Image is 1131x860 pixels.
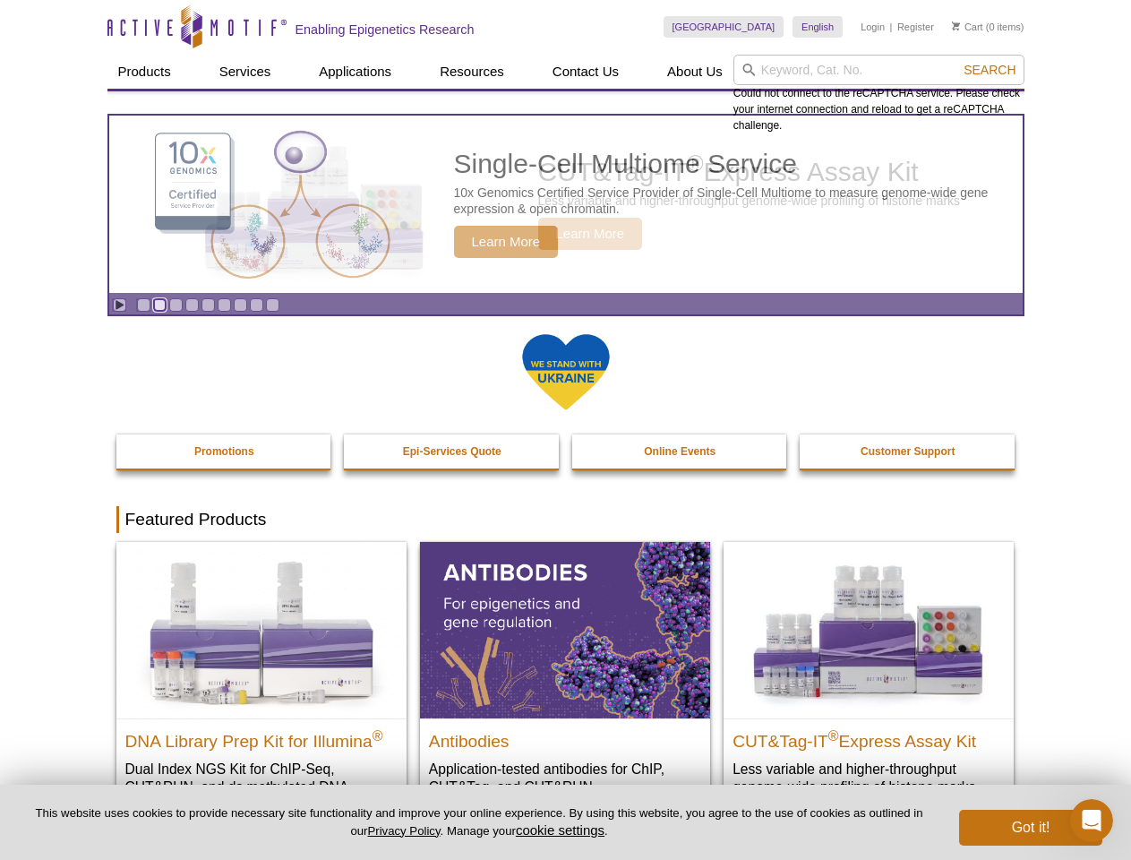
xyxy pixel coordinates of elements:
[861,445,955,458] strong: Customer Support
[861,21,885,33] a: Login
[125,724,398,751] h2: DNA Library Prep Kit for Illumina
[137,298,150,312] a: Go to slide 1
[420,542,710,718] img: All Antibodies
[572,434,789,469] a: Online Events
[201,298,215,312] a: Go to slide 5
[116,506,1015,533] h2: Featured Products
[733,55,1024,85] input: Keyword, Cat. No.
[1070,799,1113,842] iframe: Intercom live chat
[308,55,402,89] a: Applications
[644,445,715,458] strong: Online Events
[373,727,383,743] sup: ®
[185,298,199,312] a: Go to slide 4
[800,434,1016,469] a: Customer Support
[952,21,983,33] a: Cart
[656,55,733,89] a: About Us
[429,724,701,751] h2: Antibodies
[116,542,407,831] a: DNA Library Prep Kit for Illumina DNA Library Prep Kit for Illumina® Dual Index NGS Kit for ChIP-...
[116,542,407,718] img: DNA Library Prep Kit for Illumina
[429,55,515,89] a: Resources
[403,445,501,458] strong: Epi-Services Quote
[218,298,231,312] a: Go to slide 6
[724,542,1014,813] a: CUT&Tag-IT® Express Assay Kit CUT&Tag-IT®Express Assay Kit Less variable and higher-throughput ge...
[952,21,960,30] img: Your Cart
[516,822,604,838] button: cookie settings
[116,434,333,469] a: Promotions
[169,298,183,312] a: Go to slide 3
[296,21,475,38] h2: Enabling Epigenetics Research
[250,298,263,312] a: Go to slide 8
[266,298,279,312] a: Go to slide 9
[234,298,247,312] a: Go to slide 7
[521,332,611,412] img: We Stand With Ukraine
[793,16,843,38] a: English
[828,727,839,743] sup: ®
[113,298,126,312] a: Toggle autoplay
[153,298,167,312] a: Go to slide 2
[420,542,710,813] a: All Antibodies Antibodies Application-tested antibodies for ChIP, CUT&Tag, and CUT&RUN.
[959,810,1102,846] button: Got it!
[29,805,930,839] p: This website uses cookies to provide necessary site functionality and improve your online experie...
[367,824,440,838] a: Privacy Policy
[542,55,630,89] a: Contact Us
[958,62,1021,78] button: Search
[890,16,893,38] li: |
[733,55,1024,133] div: Could not connect to the reCAPTCHA service. Please check your internet connection and reload to g...
[194,445,254,458] strong: Promotions
[107,55,182,89] a: Products
[664,16,784,38] a: [GEOGRAPHIC_DATA]
[897,21,934,33] a: Register
[125,760,398,814] p: Dual Index NGS Kit for ChIP-Seq, CUT&RUN, and ds methylated DNA assays.
[429,760,701,796] p: Application-tested antibodies for ChIP, CUT&Tag, and CUT&RUN.
[733,760,1005,796] p: Less variable and higher-throughput genome-wide profiling of histone marks​.
[724,542,1014,718] img: CUT&Tag-IT® Express Assay Kit
[964,63,1015,77] span: Search
[209,55,282,89] a: Services
[733,724,1005,751] h2: CUT&Tag-IT Express Assay Kit
[952,16,1024,38] li: (0 items)
[344,434,561,469] a: Epi-Services Quote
